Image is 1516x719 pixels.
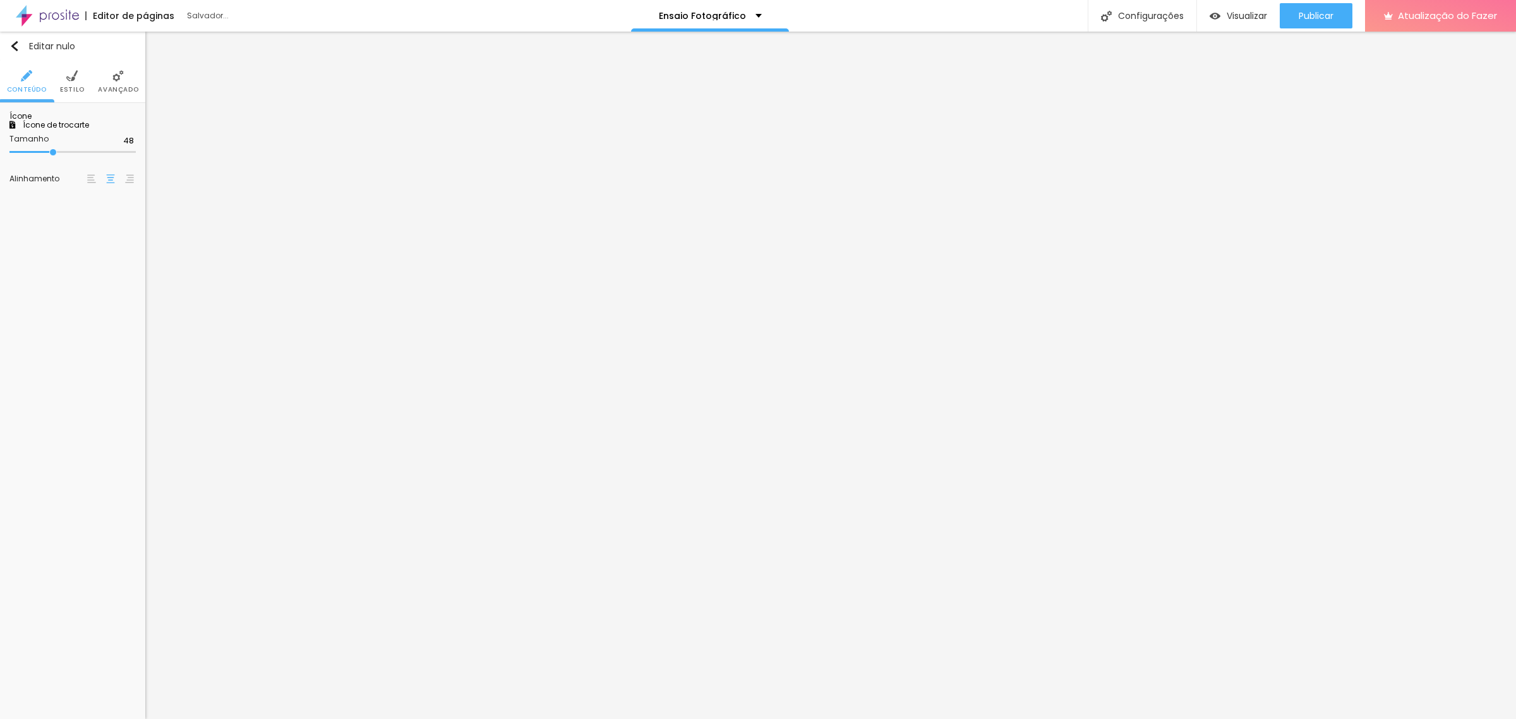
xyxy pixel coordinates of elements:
font: Atualização do Fazer [1398,9,1497,22]
img: Ícone [21,70,32,82]
font: Alinhamento [9,173,59,184]
img: view-1.svg [1210,11,1220,21]
font: Configurações [1118,9,1184,22]
font: Ícone de trocarte [23,119,89,130]
iframe: Editor [145,32,1516,719]
font: Ensaio Fotográfico [659,9,746,22]
img: paragraph-center-align.svg [106,174,115,183]
img: Ícone [15,120,23,128]
font: Editor de páginas [93,9,174,22]
font: Estilo [60,85,85,94]
font: Publicar [1299,9,1333,22]
button: Visualizar [1197,3,1280,28]
font: Avançado [98,85,138,94]
font: Tamanho [9,133,49,144]
font: Salvador... [187,10,229,21]
img: Ícone [9,41,20,51]
font: Editar nulo [29,40,75,52]
img: paragraph-right-align.svg [125,174,134,183]
font: Ícone [9,111,32,121]
button: Publicar [1280,3,1352,28]
img: Ícone [1101,11,1112,21]
img: Ícone [66,70,78,82]
font: Conteúdo [7,85,47,94]
img: Ícone [112,70,124,82]
img: paragraph-left-align.svg [87,174,96,183]
font: Visualizar [1227,9,1267,22]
